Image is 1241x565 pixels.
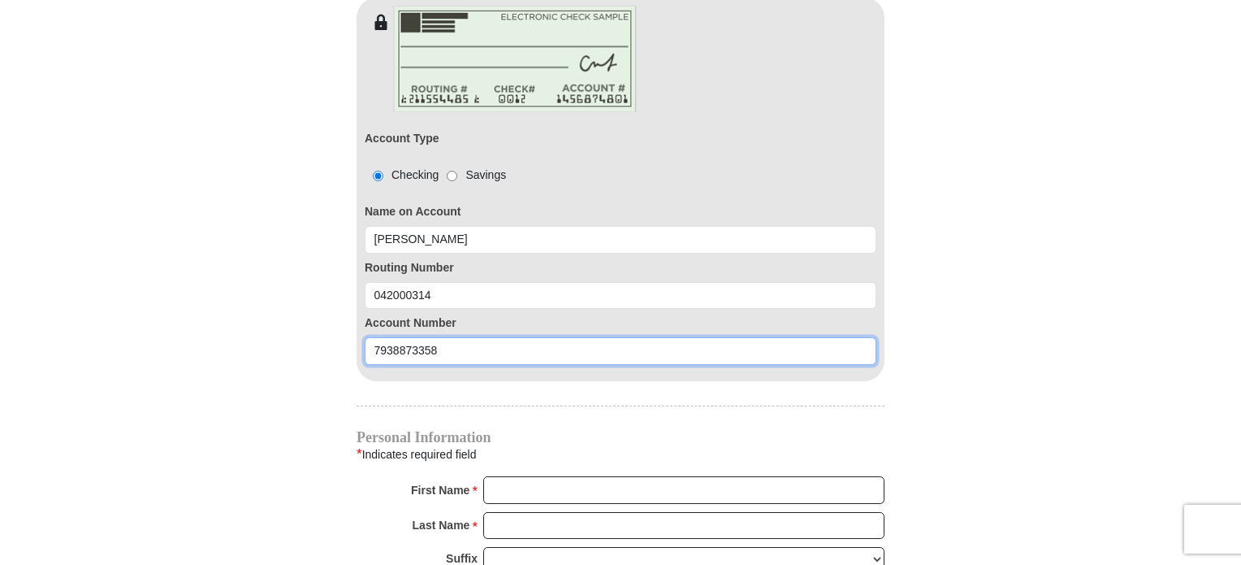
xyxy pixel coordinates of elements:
[365,203,876,220] label: Name on Account
[393,6,637,112] img: check-en.png
[365,130,439,147] label: Account Type
[365,259,876,276] label: Routing Number
[413,514,470,537] strong: Last Name
[411,479,469,502] strong: First Name
[357,431,884,444] h4: Personal Information
[365,167,506,184] div: Checking Savings
[365,315,876,332] label: Account Number
[357,444,884,465] div: Indicates required field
